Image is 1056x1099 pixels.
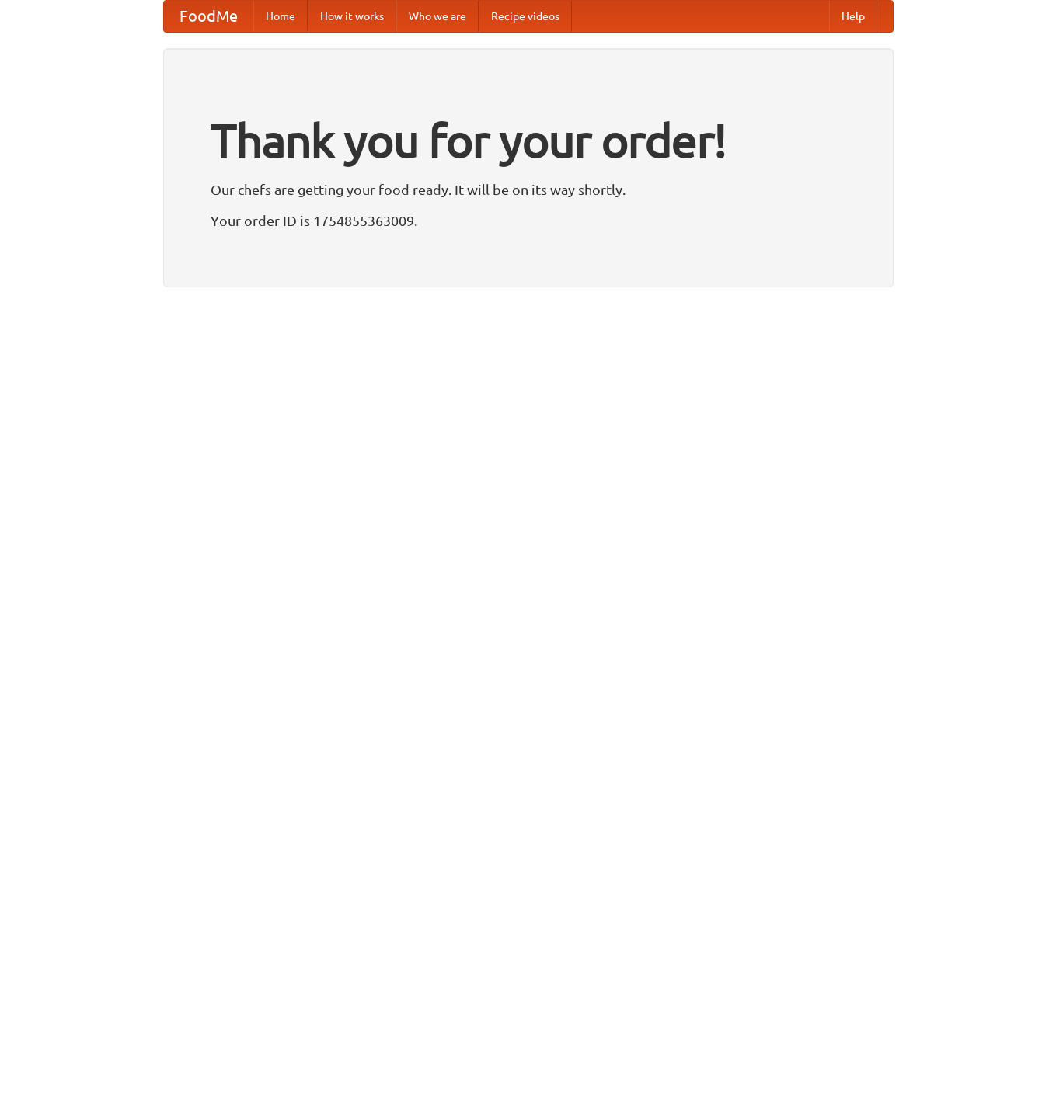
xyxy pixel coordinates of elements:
a: How it works [308,1,396,32]
p: Your order ID is 1754855363009. [211,209,846,232]
a: FoodMe [164,1,253,32]
p: Our chefs are getting your food ready. It will be on its way shortly. [211,178,846,201]
a: Who we are [396,1,479,32]
h1: Thank you for your order! [211,103,846,178]
a: Help [829,1,877,32]
a: Home [253,1,308,32]
a: Recipe videos [479,1,572,32]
